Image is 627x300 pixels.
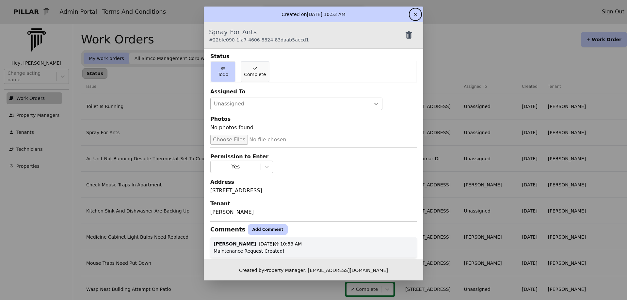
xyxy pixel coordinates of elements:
[210,153,417,161] div: Permission to Enter
[210,200,417,208] div: Tenant
[241,61,269,82] button: Complete
[210,124,417,134] div: No photos found
[214,248,413,254] div: Maintenance Request Created!
[210,88,417,96] div: Assigned To
[211,61,235,82] button: Todo
[218,71,228,78] span: Todo
[410,9,421,20] button: ✕
[259,241,302,247] p: [DATE] @ 10:53 AM
[281,11,346,18] p: Created on [DATE] 10:53 AM
[244,71,266,78] span: Complete
[210,187,417,195] div: [STREET_ADDRESS]
[214,241,256,247] p: [PERSON_NAME]
[248,224,287,235] button: Add Comment
[209,27,309,43] div: Spray For Ants
[209,37,309,43] div: # 22bfe090-1fa7-4606-8824-83daab5aecd1
[210,53,417,60] div: Status
[210,178,417,186] div: Address
[210,208,417,216] div: [PERSON_NAME]
[210,115,417,123] div: Photos
[210,225,245,234] div: Comments
[204,260,423,280] div: Created by Property Manager: [EMAIL_ADDRESS][DOMAIN_NAME]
